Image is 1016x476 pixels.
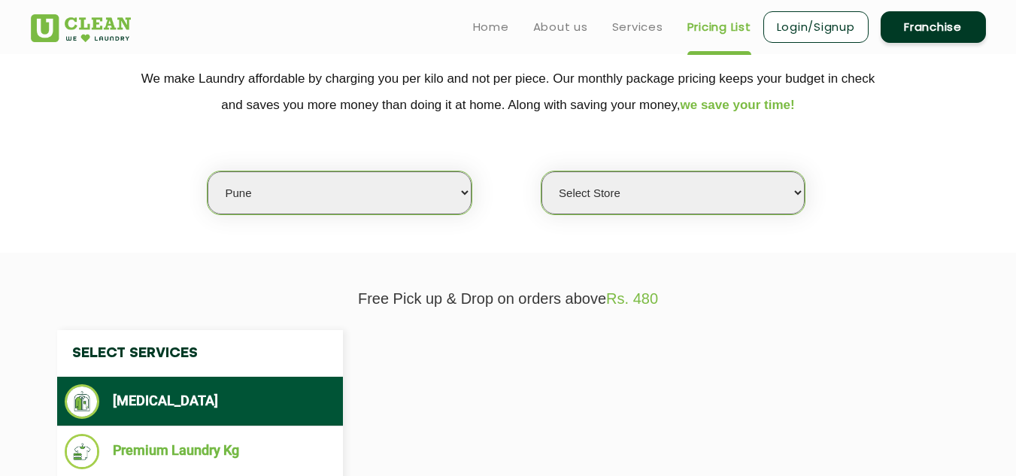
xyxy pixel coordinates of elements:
[65,434,100,469] img: Premium Laundry Kg
[31,290,986,308] p: Free Pick up & Drop on orders above
[533,18,588,36] a: About us
[65,384,335,419] li: [MEDICAL_DATA]
[65,434,335,469] li: Premium Laundry Kg
[31,14,131,42] img: UClean Laundry and Dry Cleaning
[473,18,509,36] a: Home
[612,18,663,36] a: Services
[681,98,795,112] span: we save your time!
[881,11,986,43] a: Franchise
[606,290,658,307] span: Rs. 480
[57,330,343,377] h4: Select Services
[687,18,751,36] a: Pricing List
[31,65,986,118] p: We make Laundry affordable by charging you per kilo and not per piece. Our monthly package pricin...
[65,384,100,419] img: Dry Cleaning
[763,11,869,43] a: Login/Signup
